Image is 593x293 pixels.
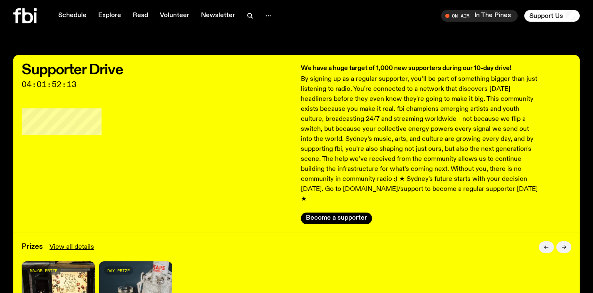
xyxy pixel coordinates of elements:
button: Support Us [524,10,580,22]
a: Read [128,10,153,22]
a: Explore [93,10,126,22]
span: Support Us [529,12,563,20]
span: 04:01:52:13 [22,81,293,88]
h2: Supporter Drive [22,63,293,77]
a: View all details [50,242,94,252]
button: On AirIn The Pines [441,10,518,22]
h3: We have a huge target of 1,000 new supporters during our 10-day drive! [301,63,541,73]
span: day prize [107,268,130,273]
a: Newsletter [196,10,240,22]
span: major prize [30,268,57,273]
p: By signing up as a regular supporter, you’ll be part of something bigger than just listening to r... [301,74,541,204]
a: Volunteer [155,10,194,22]
a: Schedule [53,10,92,22]
button: Become a supporter [301,213,372,224]
h3: Prizes [22,243,43,250]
